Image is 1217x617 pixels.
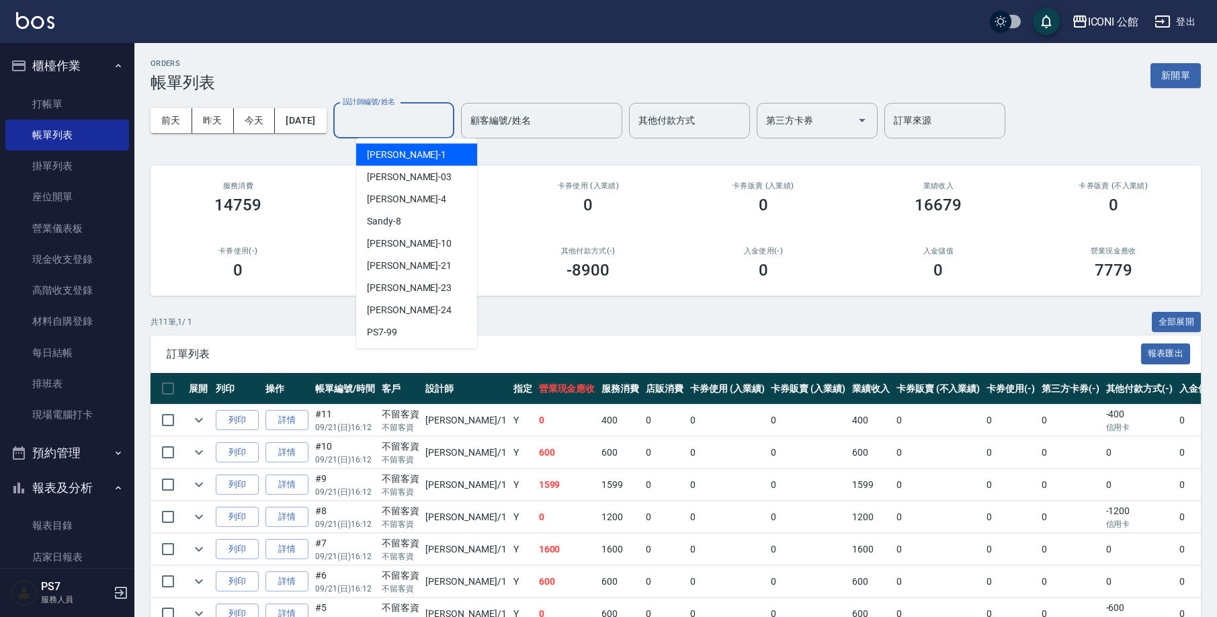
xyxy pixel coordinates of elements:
td: 0 [687,534,768,565]
h2: 業績收入 [867,181,1010,190]
button: expand row [189,442,209,462]
td: #7 [312,534,378,565]
span: [PERSON_NAME] -4 [367,192,446,206]
td: 1200 [849,501,893,533]
p: 信用卡 [1106,421,1173,434]
span: [PERSON_NAME] -24 [367,303,452,317]
th: 服務消費 [598,373,642,405]
td: 400 [849,405,893,436]
p: 09/21 (日) 16:12 [315,454,375,466]
td: 1600 [536,534,599,565]
h3: 0 [759,261,768,280]
td: 0 [1103,534,1177,565]
td: 0 [536,501,599,533]
td: [PERSON_NAME] /1 [422,469,509,501]
th: 展開 [185,373,212,405]
button: 前天 [151,108,192,133]
td: 1599 [849,469,893,501]
h2: 入金使用(-) [692,247,835,255]
td: 0 [767,566,849,598]
p: 09/21 (日) 16:12 [315,421,375,434]
div: 不留客資 [382,569,419,583]
button: 預約管理 [5,436,129,470]
button: expand row [189,571,209,591]
h3: 服務消費 [167,181,310,190]
a: 詳情 [265,571,308,592]
div: 不留客資 [382,472,419,486]
h2: 第三方卡券(-) [342,247,485,255]
td: 0 [536,405,599,436]
td: Y [510,566,536,598]
h5: PS7 [41,580,110,593]
img: Person [11,579,38,606]
td: 0 [1038,405,1103,436]
td: 1200 [598,501,642,533]
button: 新開單 [1150,63,1201,88]
td: Y [510,534,536,565]
td: 1600 [598,534,642,565]
a: 排班表 [5,368,129,399]
button: Open [851,110,873,131]
span: 訂單列表 [167,347,1141,361]
th: 設計師 [422,373,509,405]
th: 指定 [510,373,536,405]
button: 昨天 [192,108,234,133]
span: [PERSON_NAME] -23 [367,281,452,295]
button: [DATE] [275,108,326,133]
p: 09/21 (日) 16:12 [315,518,375,530]
td: 0 [983,566,1038,598]
td: 1599 [536,469,599,501]
td: 0 [983,437,1038,468]
button: 報表及分析 [5,470,129,505]
div: 不留客資 [382,407,419,421]
td: [PERSON_NAME] /1 [422,566,509,598]
div: 不留客資 [382,601,419,615]
th: 店販消費 [642,373,687,405]
td: Y [510,437,536,468]
td: 0 [767,469,849,501]
td: 0 [687,437,768,468]
a: 營業儀表板 [5,213,129,244]
span: Sandy -8 [367,214,401,229]
p: 信用卡 [1106,518,1173,530]
h2: 卡券販賣 (不入業績) [1042,181,1185,190]
th: 營業現金應收 [536,373,599,405]
td: 0 [642,501,687,533]
td: 0 [687,566,768,598]
td: 0 [983,501,1038,533]
span: [PERSON_NAME] -03 [367,170,452,184]
button: expand row [189,475,209,495]
td: [PERSON_NAME] /1 [422,534,509,565]
td: [PERSON_NAME] /1 [422,405,509,436]
a: 店家日報表 [5,542,129,573]
h2: 卡券使用 (入業績) [517,181,660,190]
td: 0 [1103,566,1177,598]
td: 0 [767,405,849,436]
a: 現金收支登錄 [5,244,129,275]
div: 不留客資 [382,440,419,454]
th: 其他付款方式(-) [1103,373,1177,405]
a: 帳單列表 [5,120,129,151]
td: 0 [983,405,1038,436]
h3: 0 [759,196,768,214]
td: 0 [1103,437,1177,468]
h2: 店販消費 [342,181,485,190]
h2: 卡券使用(-) [167,247,310,255]
a: 報表目錄 [5,510,129,541]
p: 服務人員 [41,593,110,606]
button: expand row [189,410,209,430]
th: 客戶 [378,373,423,405]
button: 列印 [216,410,259,431]
a: 掛單列表 [5,151,129,181]
td: -1200 [1103,501,1177,533]
button: ICONI 公館 [1066,8,1144,36]
h2: 入金儲值 [867,247,1010,255]
td: 0 [642,437,687,468]
th: 帳單編號/時間 [312,373,378,405]
td: 600 [849,437,893,468]
td: [PERSON_NAME] /1 [422,437,509,468]
td: #11 [312,405,378,436]
p: 不留客資 [382,518,419,530]
p: 不留客資 [382,454,419,466]
td: 0 [893,469,983,501]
